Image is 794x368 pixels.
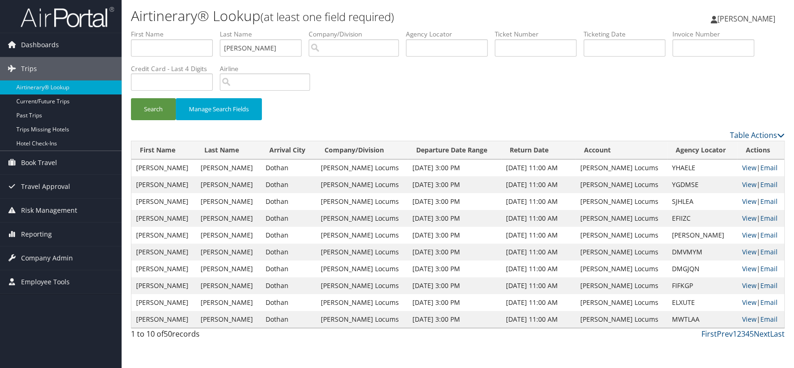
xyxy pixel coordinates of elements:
[667,141,737,159] th: Agency Locator: activate to sort column ascending
[760,197,777,206] a: Email
[733,329,737,339] a: 1
[131,277,196,294] td: [PERSON_NAME]
[760,214,777,223] a: Email
[196,159,260,176] td: [PERSON_NAME]
[260,227,316,244] td: Dothan
[760,315,777,324] a: Email
[408,193,501,210] td: [DATE] 3:00 PM
[260,210,316,227] td: Dothan
[576,244,667,260] td: [PERSON_NAME] Locums
[742,163,756,172] a: View
[737,294,784,311] td: |
[742,315,756,324] a: View
[131,210,196,227] td: [PERSON_NAME]
[260,294,316,311] td: Dothan
[316,227,408,244] td: [PERSON_NAME] Locums
[131,29,220,39] label: First Name
[576,260,667,277] td: [PERSON_NAME] Locums
[742,298,756,307] a: View
[750,329,754,339] a: 5
[584,29,672,39] label: Ticketing Date
[196,260,260,277] td: [PERSON_NAME]
[21,57,37,80] span: Trips
[741,329,745,339] a: 3
[672,29,761,39] label: Invoice Number
[408,311,501,328] td: [DATE] 3:00 PM
[260,311,316,328] td: Dothan
[260,193,316,210] td: Dothan
[760,163,777,172] a: Email
[576,210,667,227] td: [PERSON_NAME] Locums
[316,159,408,176] td: [PERSON_NAME] Locums
[131,244,196,260] td: [PERSON_NAME]
[260,176,316,193] td: Dothan
[737,210,784,227] td: |
[131,294,196,311] td: [PERSON_NAME]
[196,311,260,328] td: [PERSON_NAME]
[730,130,785,140] a: Table Actions
[737,329,741,339] a: 2
[760,231,777,239] a: Email
[737,277,784,294] td: |
[131,64,220,73] label: Credit Card - Last 4 Digits
[667,311,737,328] td: MWTLAA
[408,141,501,159] th: Departure Date Range: activate to sort column ascending
[576,277,667,294] td: [PERSON_NAME] Locums
[667,227,737,244] td: [PERSON_NAME]
[408,159,501,176] td: [DATE] 3:00 PM
[408,260,501,277] td: [DATE] 3:00 PM
[667,193,737,210] td: SJHLEA
[576,311,667,328] td: [PERSON_NAME] Locums
[742,281,756,290] a: View
[501,176,576,193] td: [DATE] 11:00 AM
[408,294,501,311] td: [DATE] 3:00 PM
[576,193,667,210] td: [PERSON_NAME] Locums
[501,294,576,311] td: [DATE] 11:00 AM
[737,311,784,328] td: |
[576,159,667,176] td: [PERSON_NAME] Locums
[737,227,784,244] td: |
[737,193,784,210] td: |
[196,277,260,294] td: [PERSON_NAME]
[408,176,501,193] td: [DATE] 3:00 PM
[260,159,316,176] td: Dothan
[196,227,260,244] td: [PERSON_NAME]
[260,9,394,24] small: (at least one field required)
[316,277,408,294] td: [PERSON_NAME] Locums
[21,6,114,28] img: airportal-logo.png
[760,298,777,307] a: Email
[131,159,196,176] td: [PERSON_NAME]
[316,311,408,328] td: [PERSON_NAME] Locums
[21,246,73,270] span: Company Admin
[316,294,408,311] td: [PERSON_NAME] Locums
[742,231,756,239] a: View
[754,329,770,339] a: Next
[760,281,777,290] a: Email
[667,176,737,193] td: YGDMSE
[760,264,777,273] a: Email
[220,29,309,39] label: Last Name
[408,210,501,227] td: [DATE] 3:00 PM
[131,176,196,193] td: [PERSON_NAME]
[667,277,737,294] td: FIFKGP
[737,176,784,193] td: |
[745,329,750,339] a: 4
[667,260,737,277] td: DMGJQN
[21,270,70,294] span: Employee Tools
[131,328,284,344] div: 1 to 10 of records
[260,141,316,159] th: Arrival City: activate to sort column ascending
[406,29,495,39] label: Agency Locator
[176,98,262,120] button: Manage Search Fields
[131,260,196,277] td: [PERSON_NAME]
[742,264,756,273] a: View
[21,175,70,198] span: Travel Approval
[742,180,756,189] a: View
[408,227,501,244] td: [DATE] 3:00 PM
[737,244,784,260] td: |
[131,311,196,328] td: [PERSON_NAME]
[501,193,576,210] td: [DATE] 11:00 AM
[131,227,196,244] td: [PERSON_NAME]
[701,329,717,339] a: First
[501,260,576,277] td: [DATE] 11:00 AM
[21,151,57,174] span: Book Travel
